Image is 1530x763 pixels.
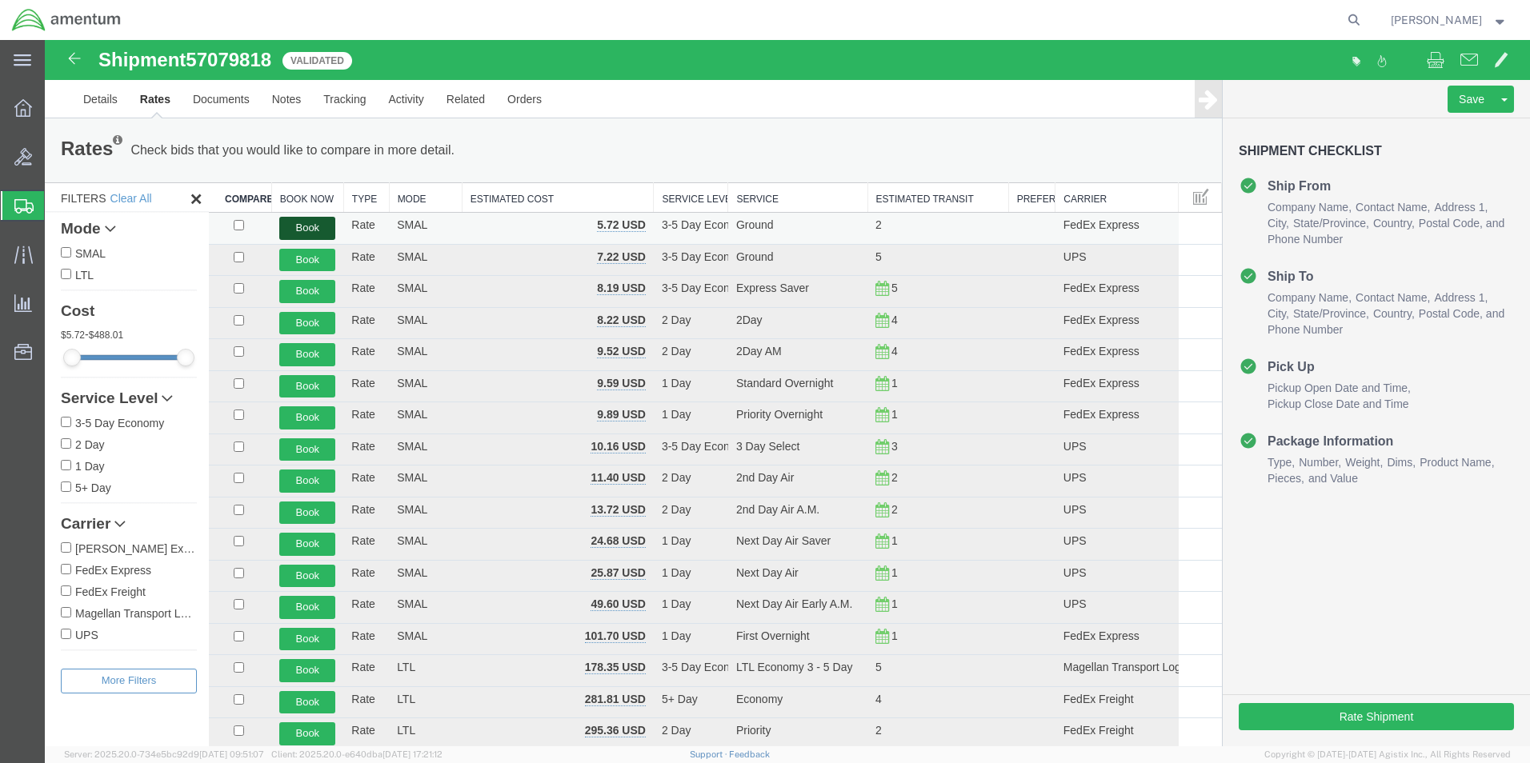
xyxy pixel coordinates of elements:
b: 7.22 USD [552,210,601,223]
td: 1 [823,552,963,584]
td: Rate [298,267,344,299]
span: Marcus McGuire [1391,11,1482,29]
span: Company Name [1223,161,1307,174]
td: 2Day AM [683,299,823,331]
td: Rate [298,520,344,552]
td: 2 [823,173,963,205]
td: Rate [298,583,344,615]
h1: Rates [16,94,78,122]
h4: Ship From [1194,136,1286,155]
button: Filters [16,629,152,653]
button: Book [234,398,290,421]
td: SMAL [344,267,417,299]
td: Next Day Air [683,520,823,552]
input: 3-5 Day Economy [16,377,26,387]
span: Client: 2025.20.0-e640dba [271,749,443,759]
span: Postal Code [1374,267,1441,280]
td: Ground [683,204,823,236]
td: 2nd Day Air A.M. [683,457,823,489]
button: Save [1403,46,1451,73]
td: LTL [344,615,417,647]
th: Compare [164,143,226,173]
button: Book [234,493,290,516]
button: Book [234,588,290,611]
input: FedEx Express [16,524,26,534]
button: Book [234,303,290,326]
td: Rate [298,299,344,331]
input: 1 Day [16,420,26,430]
a: Tracking [267,40,332,78]
b: 25.87 USD [546,526,600,539]
a: Activity [333,40,391,78]
span: Address 1 [1389,161,1443,174]
li: and [1374,266,1460,282]
td: Rate [298,393,344,425]
td: SMAL [344,204,417,236]
span: Type [1223,416,1250,429]
span: Server: 2025.20.0-734e5bc92d9 [64,749,264,759]
button: Book [234,335,290,358]
span: Pickup Close Date and Time [1223,358,1364,370]
td: 4 [823,299,963,331]
span: Contact Name [1311,251,1385,264]
td: 2nd Day Air [683,425,823,457]
a: Carrier [16,476,152,493]
label: UPS [16,585,152,603]
button: Book [234,429,290,453]
a: Service Level [16,350,152,367]
b: 9.59 USD [552,337,601,350]
td: UPS [1011,425,1134,457]
span: Phone Number [1223,193,1298,206]
h4: Package Information [1194,391,1348,410]
a: Clear All [66,152,107,165]
th: Mode: activate to sort column ascending [344,143,417,173]
img: logo [11,8,122,32]
td: 3-5 Day Economy [609,204,683,236]
td: Next Day Air Saver [683,489,823,521]
td: FedEx Express [1011,173,1134,205]
iframe: FS Legacy Container [45,40,1530,746]
td: SMAL [344,236,417,268]
td: UPS [1011,393,1134,425]
td: Rate [298,204,344,236]
td: FedEx Express [1011,299,1134,331]
span: Filters [16,152,62,165]
td: 2 Day [609,425,683,457]
input: UPS [16,589,26,599]
td: SMAL [344,362,417,394]
label: 5+ Day [16,438,152,456]
b: 178.35 USD [540,621,601,633]
button: [PERSON_NAME] [1390,10,1508,30]
th: Book Now: activate to sort column ascending [226,143,298,173]
td: SMAL [344,299,417,331]
span: Product Name [1375,416,1449,429]
div: - [16,255,152,338]
td: 3 [823,393,963,425]
span: [DATE] 09:51:07 [199,749,264,759]
b: 13.72 USD [546,463,600,476]
td: Rate [298,489,344,521]
td: UPS [1011,552,1134,584]
td: Rate [298,646,344,678]
td: 3-5 Day Economy [609,236,683,268]
input: LTL [16,229,26,239]
th: Service: activate to sort column ascending [683,143,823,173]
td: 2 [823,678,963,710]
td: FedEx Express [1011,362,1134,394]
th: Estimated Cost: activate to sort column ascending [417,143,609,173]
td: 4 [823,646,963,678]
td: 1 Day [609,330,683,362]
td: LTL [344,646,417,678]
td: First Overnight [683,583,823,615]
b: 295.36 USD [540,684,601,697]
td: 2 Day [609,267,683,299]
td: 2 [823,425,963,457]
th: Carrier: activate to sort column ascending [1011,143,1134,173]
td: 5+ Day [609,646,683,678]
td: 2 Day [609,678,683,710]
b: 11.40 USD [546,431,600,444]
span: Pickup Open Date and Time [1223,342,1366,354]
b: 281.81 USD [540,653,601,665]
span: Postal Code [1374,177,1441,190]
